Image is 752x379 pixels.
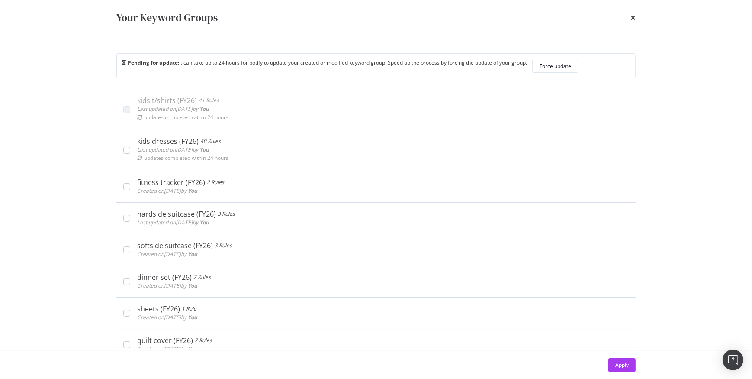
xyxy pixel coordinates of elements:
[193,273,211,282] div: 2 Rules
[200,137,221,146] div: 40 Rules
[116,10,218,25] div: Your Keyword Groups
[199,96,219,105] div: 41 Rules
[188,345,197,353] b: You
[199,219,209,226] b: You
[182,304,196,313] div: 1 Rule
[137,105,209,113] span: Last updated on [DATE] by
[144,113,228,121] div: updates completed within 24 hours
[188,187,197,194] b: You
[137,336,193,345] div: quilt cover (FY26)
[723,350,743,370] div: Open Intercom Messenger
[137,219,209,226] span: Last updated on [DATE] by
[532,59,578,73] button: Force update
[116,348,212,369] button: Create a new Keyword Group
[137,282,197,289] span: Created on [DATE] by
[137,314,197,321] span: Created on [DATE] by
[207,178,224,187] div: 2 Rules
[137,304,180,313] div: sheets (FY26)
[608,358,636,372] button: Apply
[137,250,197,258] span: Created on [DATE] by
[215,241,232,250] div: 3 Rules
[188,314,197,321] b: You
[195,336,212,345] div: 2 Rules
[540,62,571,70] div: Force update
[137,137,199,146] div: kids dresses (FY26)
[122,59,527,73] div: It can take up to 24 hours for botify to update your created or modified keyword group. Speed up ...
[137,96,197,105] div: kids t/shirts (FY26)
[199,146,209,153] b: You
[630,10,636,25] div: times
[188,282,197,289] b: You
[137,210,216,218] div: hardside suitcase (FY26)
[128,59,179,66] b: Pending for update:
[137,241,213,250] div: softside suitcase (FY26)
[218,210,235,218] div: 3 Rules
[199,105,209,113] b: You
[188,250,197,258] b: You
[137,146,209,153] span: Last updated on [DATE] by
[615,361,629,369] div: Apply
[137,187,197,194] span: Created on [DATE] by
[137,345,197,353] span: Created on [DATE] by
[137,273,192,282] div: dinner set (FY26)
[137,178,205,187] div: fitness tracker (FY26)
[144,154,228,162] div: updates completed within 24 hours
